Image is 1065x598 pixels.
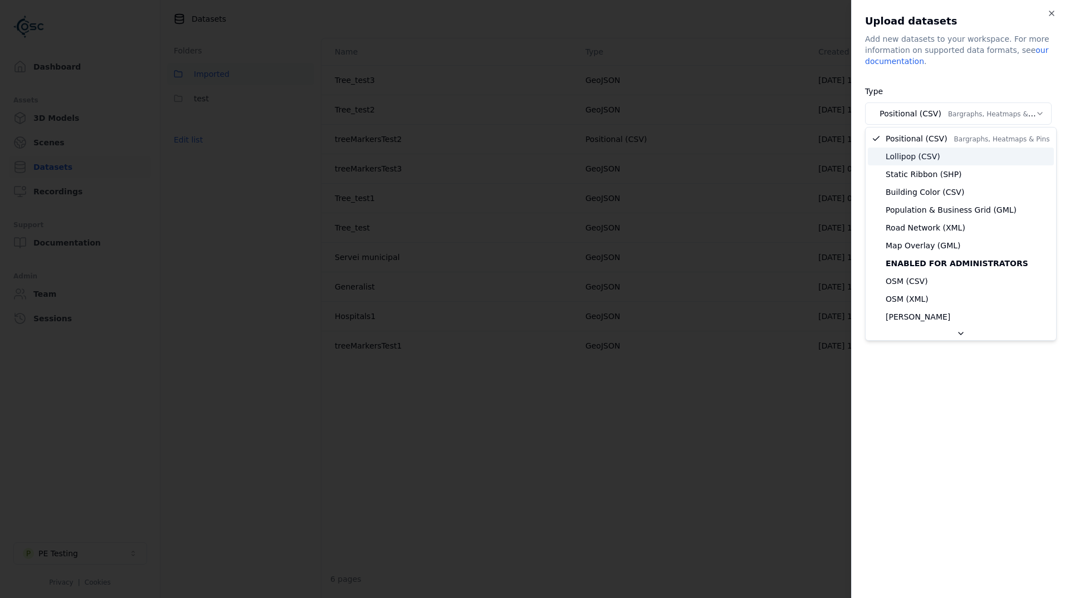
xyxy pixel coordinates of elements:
span: [PERSON_NAME] [886,311,950,322]
span: OSM (XML) [886,293,929,305]
span: OSM (CSV) [886,276,928,287]
span: Building Color (CSV) [886,187,964,198]
div: Enabled for administrators [868,254,1054,272]
span: Road Network (XML) [886,222,965,233]
span: Static Ribbon (SHP) [886,169,962,180]
span: Population & Business Grid (GML) [886,204,1017,215]
span: Lollipop (CSV) [886,151,940,162]
span: Bargraphs, Heatmaps & Pins [954,135,1050,143]
span: Map Overlay (GML) [886,240,961,251]
span: Positional (CSV) [886,133,1049,144]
